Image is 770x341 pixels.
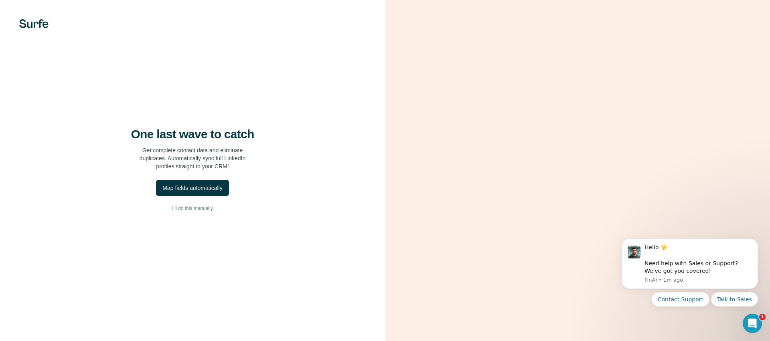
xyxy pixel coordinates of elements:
iframe: Intercom notifications message [610,231,770,311]
button: Map fields automatically [156,180,229,196]
button: I’ll do this manually [16,202,369,214]
span: 1 [759,314,766,320]
span: I’ll do this manually [172,205,213,212]
h4: One last wave to catch [131,127,254,141]
iframe: Intercom live chat [743,314,762,333]
img: Surfe's logo [19,19,49,28]
div: Map fields automatically [162,184,222,192]
p: Get complete contact data and eliminate duplicates. Automatically sync full LinkedIn profiles str... [140,146,246,170]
